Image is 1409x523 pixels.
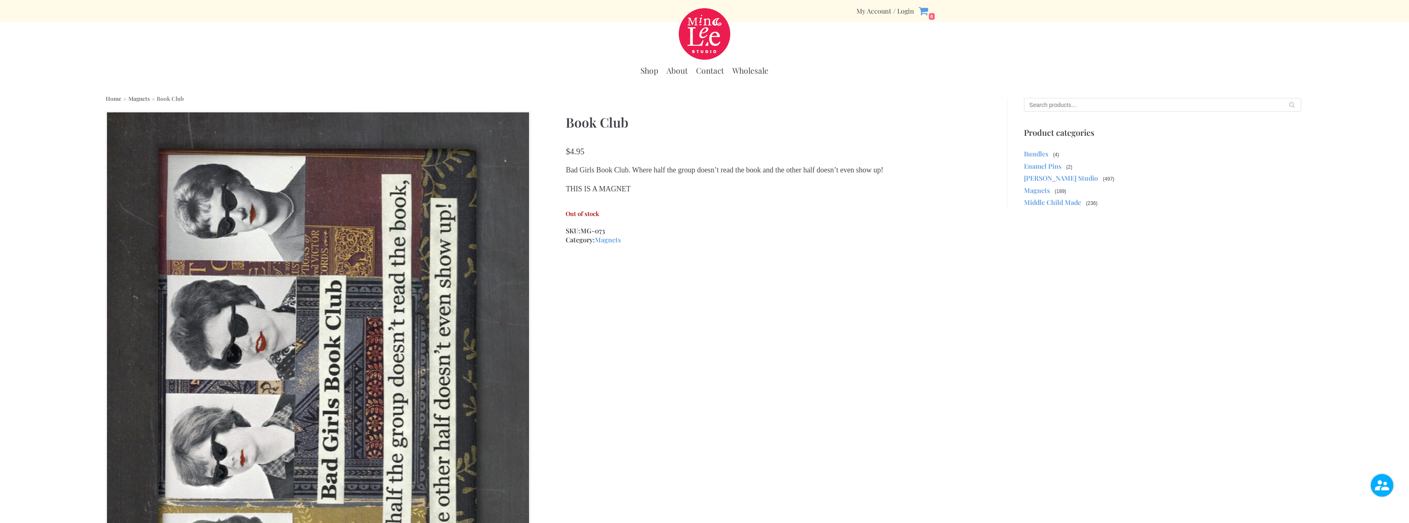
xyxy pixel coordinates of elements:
span: SKU: [566,226,990,235]
p: Bad Girls Book Club. Where half the group doesn’t read the book and the other half doesn’t even s... [566,165,990,175]
a: Enamel Pins [1024,162,1061,170]
a: Magnets [595,235,621,244]
span: (2) [1065,163,1073,171]
span: (4) [1052,151,1060,158]
span: » [121,95,128,102]
input: Search products… [1024,98,1301,112]
a: [PERSON_NAME] Studio [1024,174,1098,182]
a: Shop [641,65,658,76]
button: Search [1283,98,1301,112]
div: Secondary Menu [857,7,914,15]
a: Mina Lee Studio [679,8,730,60]
a: Magnets [128,95,150,102]
a: 0 [918,6,935,16]
p: Product categories [1024,128,1301,137]
span: (497) [1102,175,1115,183]
div: Primary Menu [641,61,768,80]
a: Wholesale [732,65,768,76]
bdi: 4.95 [566,147,584,156]
span: $ [566,147,570,156]
a: My Account / Login [857,7,914,15]
img: user.png [1371,474,1393,497]
span: (189) [1054,188,1067,195]
a: Magnets [1024,186,1050,195]
span: Category: [566,235,990,244]
span: (236) [1085,200,1098,207]
a: About [666,65,688,76]
a: Middle Child Made [1024,198,1081,207]
a: Contact [696,65,724,76]
p: Out of stock [566,209,990,218]
span: » [150,95,157,102]
h1: Book Club [566,111,990,133]
a: Home [106,95,121,102]
span: 0 [929,13,935,20]
nav: Breadcrumb [106,94,184,103]
p: THIS IS A MAGNET [566,184,990,194]
a: Bundles [1024,149,1048,158]
span: MG-073 [580,226,605,235]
